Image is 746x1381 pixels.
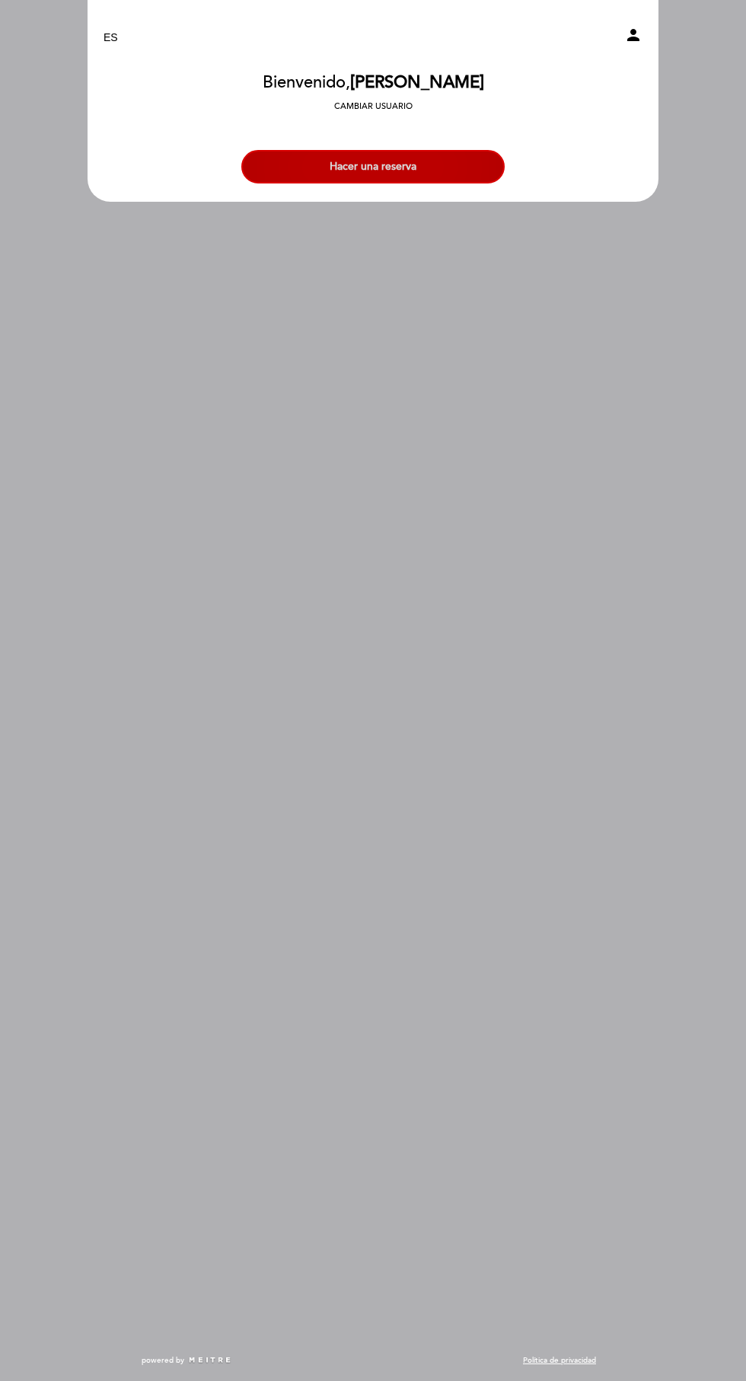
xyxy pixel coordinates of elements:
[523,1355,596,1366] a: Política de privacidad
[142,1355,231,1366] a: powered by
[278,17,468,59] a: [PERSON_NAME]
[188,1357,231,1364] img: MEITRE
[142,1355,184,1366] span: powered by
[241,150,505,183] button: Hacer una reserva
[263,74,484,92] h2: Bienvenido,
[330,100,417,113] button: Cambiar usuario
[350,72,484,93] span: [PERSON_NAME]
[624,26,642,44] i: person
[624,26,642,49] button: person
